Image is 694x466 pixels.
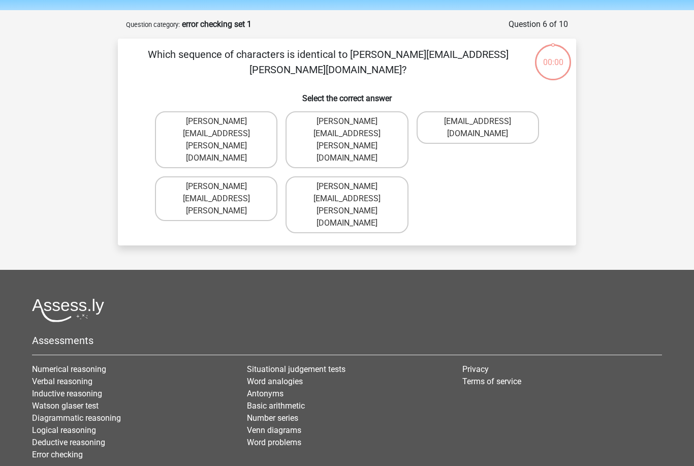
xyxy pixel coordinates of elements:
label: [EMAIL_ADDRESS][DOMAIN_NAME] [417,111,539,144]
a: Deductive reasoning [32,438,105,447]
a: Word analogies [247,377,303,386]
label: [PERSON_NAME][EMAIL_ADDRESS][PERSON_NAME] [155,176,277,221]
a: Inductive reasoning [32,389,102,398]
a: Privacy [462,364,489,374]
strong: error checking set 1 [182,19,251,29]
div: Question 6 of 10 [509,18,568,30]
a: Number series [247,413,298,423]
a: Error checking [32,450,83,459]
label: [PERSON_NAME][EMAIL_ADDRESS][PERSON_NAME][DOMAIN_NAME] [286,176,408,233]
a: Diagrammatic reasoning [32,413,121,423]
label: [PERSON_NAME][EMAIL_ADDRESS][PERSON_NAME][DOMAIN_NAME] [155,111,277,168]
a: Venn diagrams [247,425,301,435]
a: Watson glaser test [32,401,99,411]
a: Verbal reasoning [32,377,92,386]
label: [PERSON_NAME][EMAIL_ADDRESS][PERSON_NAME][DOMAIN_NAME] [286,111,408,168]
a: Situational judgement tests [247,364,345,374]
a: Word problems [247,438,301,447]
a: Antonyms [247,389,283,398]
a: Basic arithmetic [247,401,305,411]
p: Which sequence of characters is identical to [PERSON_NAME][EMAIL_ADDRESS][PERSON_NAME][DOMAIN_NAME]? [134,47,522,77]
a: Numerical reasoning [32,364,106,374]
small: Question category: [126,21,180,28]
h6: Select the correct answer [134,85,560,103]
a: Terms of service [462,377,521,386]
a: Logical reasoning [32,425,96,435]
div: 00:00 [534,43,572,69]
h5: Assessments [32,334,662,347]
img: Assessly logo [32,298,104,322]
